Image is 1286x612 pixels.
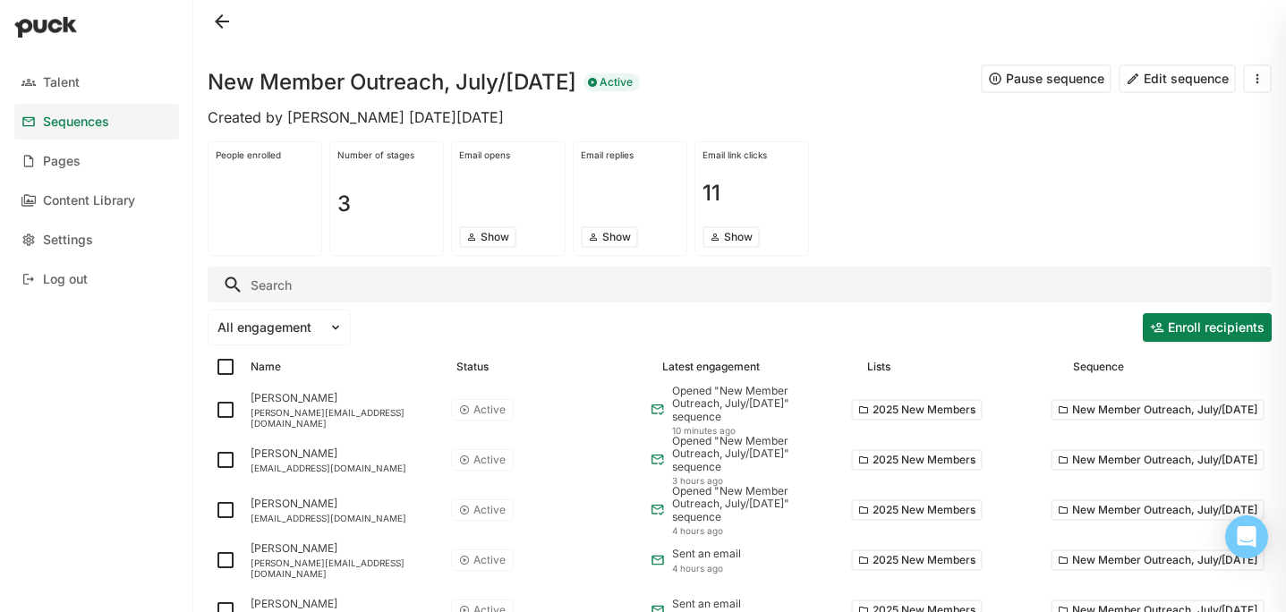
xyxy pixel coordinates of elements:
[851,549,983,571] button: 2025 New Members
[672,548,741,560] div: Sent an email
[672,563,741,574] div: 4 hours ago
[1051,449,1265,471] button: New Member Outreach, July/[DATE]
[208,107,1272,127] div: Created by [PERSON_NAME] [DATE][DATE]
[672,385,837,423] div: Opened "New Member Outreach, July/[DATE]" sequence
[456,361,489,373] div: Status
[251,407,437,429] div: [PERSON_NAME][EMAIL_ADDRESS][DOMAIN_NAME]
[1073,361,1124,373] div: Sequence
[14,64,179,100] a: Talent
[251,392,437,404] div: [PERSON_NAME]
[43,75,80,90] div: Talent
[581,149,679,160] div: Email replies
[981,64,1111,93] button: Pause sequence
[459,149,558,160] div: Email opens
[337,193,351,215] h1: 3
[581,226,638,248] button: Show
[851,449,983,471] button: 2025 New Members
[208,72,576,93] h1: New Member Outreach, July/[DATE]
[672,525,837,536] div: 4 hours ago
[672,485,837,523] div: Opened "New Member Outreach, July/[DATE]" sequence
[43,115,109,130] div: Sequences
[251,513,437,523] div: [EMAIL_ADDRESS][DOMAIN_NAME]
[703,226,760,248] button: Show
[251,463,437,473] div: [EMAIL_ADDRESS][DOMAIN_NAME]
[583,73,640,91] div: Active
[337,149,436,160] div: Number of stages
[208,267,1272,302] input: Search
[251,598,437,610] div: [PERSON_NAME]
[1051,549,1265,571] button: New Member Outreach, July/[DATE]
[672,598,741,610] div: Sent an email
[672,425,837,436] div: 10 minutes ago
[43,233,93,248] div: Settings
[473,554,506,566] div: Active
[1119,64,1236,93] button: Edit sequence
[216,149,314,160] div: People enrolled
[703,149,801,160] div: Email link clicks
[14,104,179,140] a: Sequences
[43,272,88,287] div: Log out
[703,183,720,204] h1: 11
[251,361,281,373] div: Name
[14,143,179,179] a: Pages
[851,499,983,521] button: 2025 New Members
[1143,313,1272,342] button: Enroll recipients
[14,183,179,218] a: Content Library
[251,447,437,460] div: [PERSON_NAME]
[251,497,437,510] div: [PERSON_NAME]
[851,399,983,421] button: 2025 New Members
[43,154,81,169] div: Pages
[14,222,179,258] a: Settings
[251,542,437,555] div: [PERSON_NAME]
[672,475,837,486] div: 3 hours ago
[1225,515,1268,558] div: Open Intercom Messenger
[251,557,437,579] div: [PERSON_NAME][EMAIL_ADDRESS][DOMAIN_NAME]
[662,361,760,373] div: Latest engagement
[867,361,890,373] div: Lists
[459,226,516,248] button: Show
[473,454,506,466] div: Active
[473,404,506,416] div: Active
[672,435,837,473] div: Opened "New Member Outreach, July/[DATE]" sequence
[473,504,506,516] div: Active
[43,193,135,208] div: Content Library
[1051,499,1265,521] button: New Member Outreach, July/[DATE]
[1051,399,1265,421] button: New Member Outreach, July/[DATE]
